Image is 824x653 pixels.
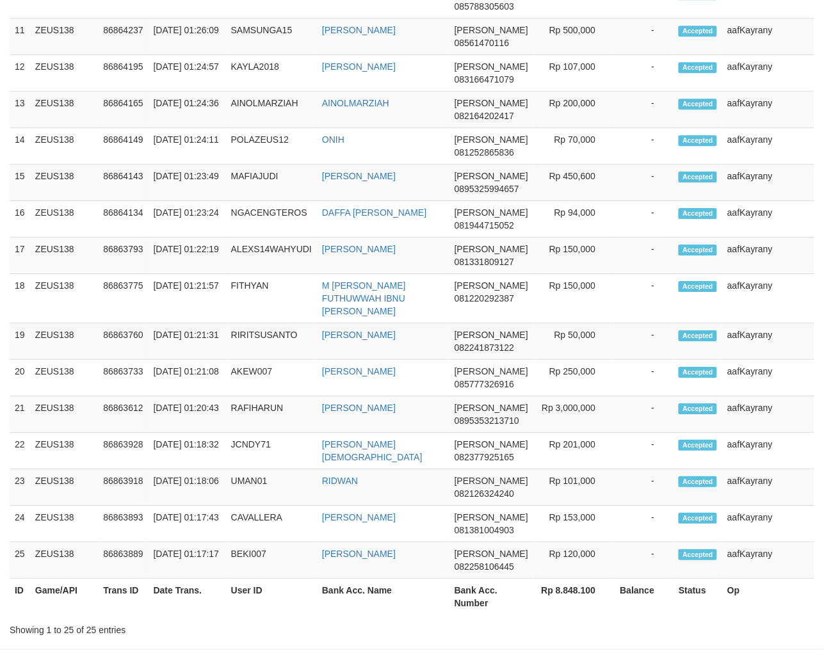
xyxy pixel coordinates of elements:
td: UMAN01 [226,469,317,506]
td: 12 [10,55,30,92]
a: ONIH [322,134,344,145]
td: 86864165 [98,92,148,128]
th: Trans ID [98,579,148,615]
td: - [615,128,674,165]
td: KAYLA2018 [226,55,317,92]
th: Balance [615,579,674,615]
span: Copy 082164202417 to clipboard [455,111,514,121]
td: Rp 450,600 [533,165,615,201]
span: [PERSON_NAME] [455,549,528,559]
th: Op [722,579,814,615]
td: aafKayrany [722,128,814,165]
td: 86863889 [98,542,148,579]
td: ZEUS138 [30,201,98,238]
td: aafKayrany [722,92,814,128]
td: Rp 150,000 [533,238,615,274]
td: ZEUS138 [30,469,98,506]
td: - [615,323,674,360]
span: Accepted [679,135,717,146]
td: aafKayrany [722,238,814,274]
td: ZEUS138 [30,396,98,433]
td: [DATE] 01:23:24 [149,201,226,238]
td: JCNDY71 [226,433,317,469]
span: Copy 081252865836 to clipboard [455,147,514,157]
td: ZEUS138 [30,55,98,92]
td: 22 [10,433,30,469]
td: aafKayrany [722,201,814,238]
td: ZEUS138 [30,323,98,360]
td: 86863775 [98,274,148,323]
span: Copy 083166471079 to clipboard [455,74,514,85]
td: ZEUS138 [30,19,98,55]
td: POLAZEUS12 [226,128,317,165]
td: ZEUS138 [30,506,98,542]
span: [PERSON_NAME] [455,244,528,254]
span: [PERSON_NAME] [455,98,528,108]
span: [PERSON_NAME] [455,512,528,522]
th: Bank Acc. Name [317,579,449,615]
td: ZEUS138 [30,433,98,469]
td: Rp 200,000 [533,92,615,128]
span: [PERSON_NAME] [455,476,528,486]
span: Copy 081944715052 to clipboard [455,220,514,230]
td: - [615,469,674,506]
span: Copy 081220292387 to clipboard [455,293,514,303]
td: AKEW007 [226,360,317,396]
a: [PERSON_NAME] [322,171,396,181]
td: aafKayrany [722,55,814,92]
span: Accepted [679,245,717,255]
td: [DATE] 01:22:19 [149,238,226,274]
a: [PERSON_NAME] [322,366,396,376]
td: - [615,165,674,201]
span: Accepted [679,172,717,182]
th: Bank Acc. Number [449,579,533,615]
td: Rp 120,000 [533,542,615,579]
td: 86863612 [98,396,148,433]
td: [DATE] 01:26:09 [149,19,226,55]
td: ZEUS138 [30,360,98,396]
span: Accepted [679,513,717,524]
span: Copy 085777326916 to clipboard [455,379,514,389]
span: Accepted [679,208,717,219]
span: Copy 082126324240 to clipboard [455,488,514,499]
a: DAFFA [PERSON_NAME] [322,207,426,218]
td: FITHYAN [226,274,317,323]
td: - [615,55,674,92]
a: M [PERSON_NAME] FUTHUWWAH IBNU [PERSON_NAME] [322,280,406,316]
span: Copy 082377925165 to clipboard [455,452,514,462]
td: aafKayrany [722,323,814,360]
span: Accepted [679,476,717,487]
td: [DATE] 01:24:57 [149,55,226,92]
span: Copy 08561470116 to clipboard [455,38,510,48]
td: [DATE] 01:17:17 [149,542,226,579]
td: - [615,360,674,396]
span: Copy 0895325994657 to clipboard [455,184,519,194]
th: Date Trans. [149,579,226,615]
td: Rp 94,000 [533,201,615,238]
span: Accepted [679,367,717,378]
td: [DATE] 01:21:08 [149,360,226,396]
td: ZEUS138 [30,92,98,128]
td: 25 [10,542,30,579]
a: [PERSON_NAME] [322,244,396,254]
span: Accepted [679,549,717,560]
th: Rp 8.848.100 [533,579,615,615]
a: RIDWAN [322,476,358,486]
td: - [615,433,674,469]
span: [PERSON_NAME] [455,403,528,413]
div: Showing 1 to 25 of 25 entries [10,618,334,636]
td: NGACENGTEROS [226,201,317,238]
th: Status [674,579,722,615]
td: [DATE] 01:21:57 [149,274,226,323]
span: Accepted [679,330,717,341]
td: 16 [10,201,30,238]
td: 19 [10,323,30,360]
td: - [615,542,674,579]
td: aafKayrany [722,433,814,469]
a: [PERSON_NAME][DEMOGRAPHIC_DATA] [322,439,423,462]
td: ZEUS138 [30,165,98,201]
td: aafKayrany [722,274,814,323]
td: ALEXS14WAHYUDI [226,238,317,274]
td: 11 [10,19,30,55]
span: Accepted [679,99,717,109]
